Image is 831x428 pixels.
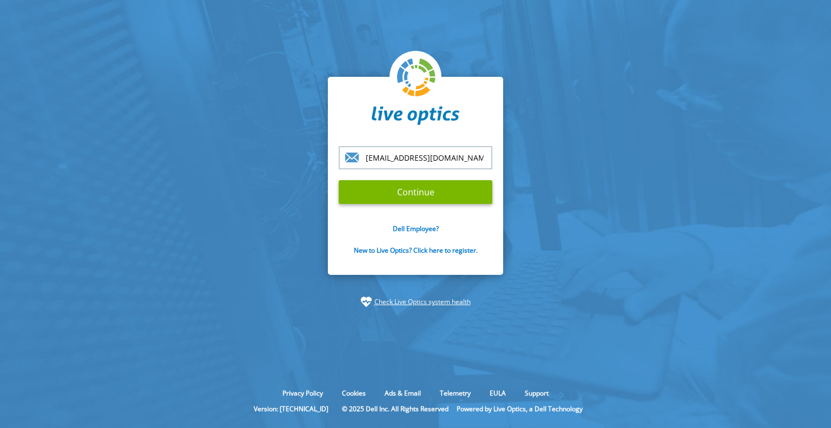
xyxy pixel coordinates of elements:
[339,146,492,169] input: email@address.com
[337,404,454,413] li: © 2025 Dell Inc. All Rights Reserved
[339,180,492,204] input: Continue
[517,389,557,398] a: Support
[361,297,372,307] img: status-check-icon.svg
[457,404,583,413] li: Powered by Live Optics, a Dell Technology
[397,58,436,97] img: liveoptics-logo.svg
[372,106,459,126] img: liveoptics-word.svg
[432,389,479,398] a: Telemetry
[334,389,374,398] a: Cookies
[482,389,514,398] a: EULA
[393,224,439,233] a: Dell Employee?
[354,246,478,255] a: New to Live Optics? Click here to register.
[377,389,429,398] a: Ads & Email
[374,297,471,307] a: Check Live Optics system health
[248,404,334,413] li: Version: [TECHNICAL_ID]
[274,389,331,398] a: Privacy Policy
